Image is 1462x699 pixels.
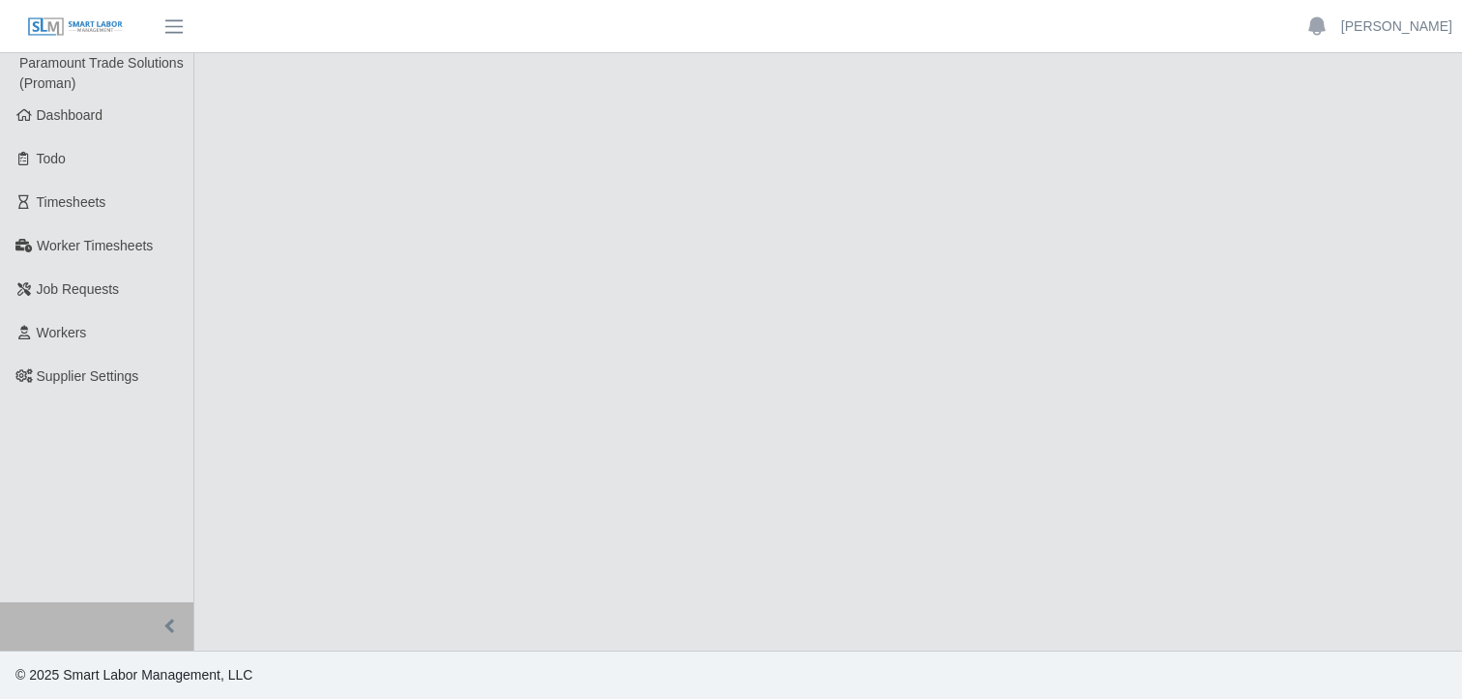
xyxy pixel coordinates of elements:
span: Supplier Settings [37,368,139,384]
span: Dashboard [37,107,103,123]
span: Timesheets [37,194,106,210]
a: [PERSON_NAME] [1341,16,1452,37]
span: Paramount Trade Solutions (Proman) [19,55,184,91]
span: Todo [37,151,66,166]
span: Job Requests [37,281,120,297]
img: SLM Logo [27,16,124,38]
span: Worker Timesheets [37,238,153,253]
span: Workers [37,325,87,340]
span: © 2025 Smart Labor Management, LLC [15,667,252,683]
